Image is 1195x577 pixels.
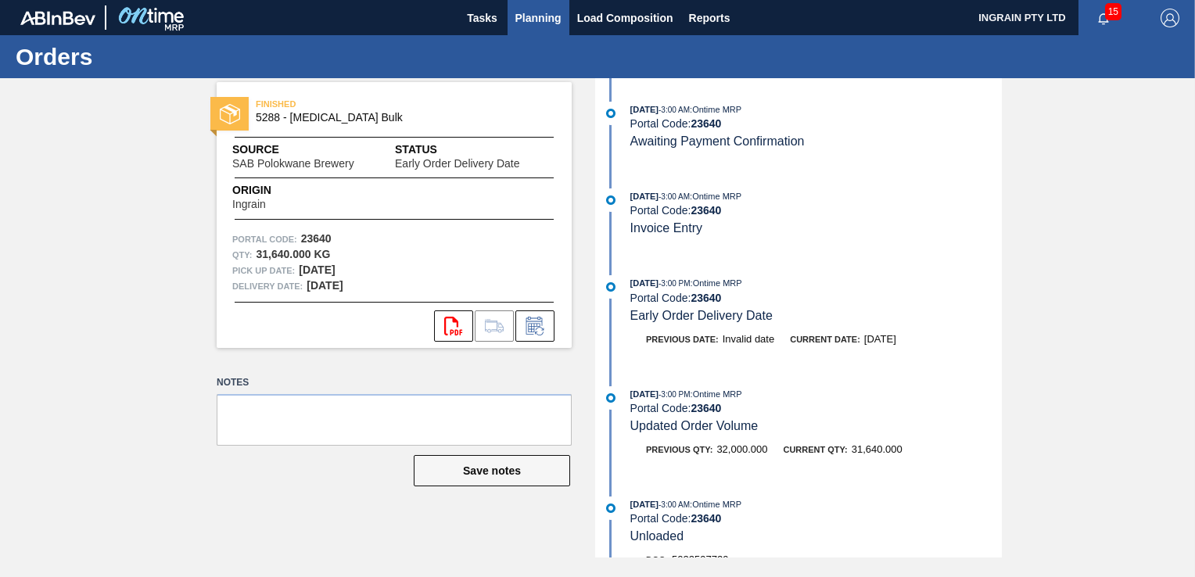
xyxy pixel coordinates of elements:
strong: [DATE] [299,263,335,276]
div: Portal Code: [630,402,1002,414]
span: Ingrain [232,199,266,210]
img: Logout [1161,9,1179,27]
strong: 23640 [691,512,721,525]
span: Invalid date [723,333,775,345]
div: Portal Code: [630,292,1002,304]
div: Inform order change [515,310,554,342]
div: Portal Code: [630,204,1002,217]
span: - 3:00 AM [659,106,690,114]
span: - 3:00 AM [659,192,690,201]
span: Delivery Date: [232,278,303,294]
span: SAB Polokwane Brewery [232,158,354,170]
span: - 3:00 AM [659,500,690,509]
span: Source [232,142,395,158]
span: [DATE] [630,192,659,201]
div: Portal Code: [630,117,1002,130]
button: Save notes [414,455,570,486]
strong: [DATE] [307,279,343,292]
span: 5022597729 [672,554,728,565]
span: Status [395,142,556,158]
span: : Ontime MRP [691,278,742,288]
img: atual [606,393,615,403]
span: : Ontime MRP [691,389,742,399]
button: Notifications [1078,7,1129,29]
strong: 23640 [691,117,721,130]
span: [DATE] [630,500,659,509]
span: 32,000.000 [716,443,767,455]
strong: 31,640.000 KG [256,248,330,260]
span: FINISHED [256,96,475,112]
span: Qty : [232,247,252,263]
span: Load Composition [577,9,673,27]
span: [DATE] [864,333,896,345]
span: : Ontime MRP [690,192,741,201]
span: Reports [689,9,730,27]
strong: 23640 [691,204,721,217]
strong: 23640 [691,292,721,304]
span: Tasks [465,9,500,27]
label: Notes [217,371,572,394]
div: Portal Code: [630,512,1002,525]
strong: 23640 [691,402,721,414]
span: Updated Order Volume [630,419,759,432]
span: Previous Qty: [646,445,712,454]
span: Doc: [646,555,668,564]
div: Go to Load Composition [475,310,514,342]
span: 31,640.000 [852,443,903,455]
span: Planning [515,9,562,27]
span: : Ontime MRP [690,500,741,509]
span: Portal Code: [232,231,297,247]
img: atual [606,504,615,513]
h1: Orders [16,48,293,66]
span: Pick up Date: [232,263,295,278]
span: 15 [1105,3,1121,20]
span: Invoice Entry [630,221,702,235]
span: Unloaded [630,529,684,543]
span: Current Date: [790,335,860,344]
span: Early Order Delivery Date [395,158,520,170]
span: - 3:00 PM [659,279,691,288]
span: [DATE] [630,278,659,288]
span: 5288 - Dextrose Bulk [256,112,540,124]
span: [DATE] [630,105,659,114]
strong: 23640 [301,232,332,245]
div: Open PDF file [434,310,473,342]
span: : Ontime MRP [690,105,741,114]
img: atual [606,195,615,205]
span: Awaiting Payment Confirmation [630,134,805,148]
span: [DATE] [630,389,659,399]
span: Early Order Delivery Date [630,309,773,322]
span: - 3:00 PM [659,390,691,399]
span: Origin [232,182,305,199]
span: Current Qty: [783,445,847,454]
img: atual [606,282,615,292]
img: TNhmsLtSVTkK8tSr43FrP2fwEKptu5GPRR3wAAAABJRU5ErkJggg== [20,11,95,25]
img: status [220,104,240,124]
span: Previous Date: [646,335,719,344]
img: atual [606,109,615,118]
